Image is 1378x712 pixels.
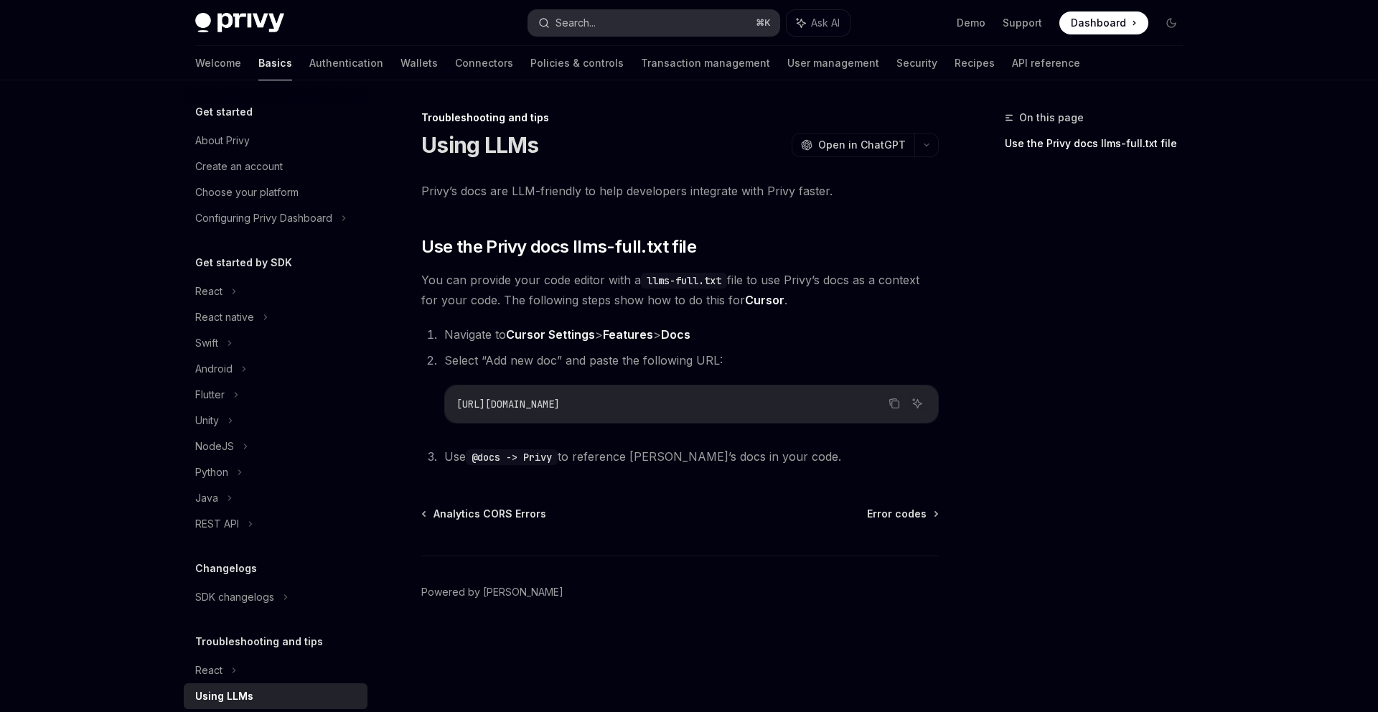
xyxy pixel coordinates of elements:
div: Java [195,489,218,507]
div: Choose your platform [195,184,299,201]
a: Policies & controls [530,46,624,80]
h5: Troubleshooting and tips [195,633,323,650]
strong: Cursor Settings [506,327,595,342]
a: Welcome [195,46,241,80]
span: Ask AI [811,16,840,30]
a: Cursor [745,293,784,308]
div: Android [195,360,233,378]
span: Navigate to > > [444,327,690,342]
div: Python [195,464,228,481]
button: Ask AI [787,10,850,36]
button: Search...⌘K [528,10,779,36]
span: Select “Add new doc” and paste the following URL: [444,353,723,367]
a: API reference [1012,46,1080,80]
h5: Get started [195,103,253,121]
div: Configuring Privy Dashboard [195,210,332,227]
code: llms-full.txt [641,273,727,289]
div: React [195,283,222,300]
span: Use to reference [PERSON_NAME]’s docs in your code. [444,449,841,464]
a: Powered by [PERSON_NAME] [421,585,563,599]
a: Authentication [309,46,383,80]
a: Choose your platform [184,179,367,205]
a: Demo [957,16,985,30]
a: Wallets [400,46,438,80]
span: Analytics CORS Errors [433,507,546,521]
h5: Get started by SDK [195,254,292,271]
div: Create an account [195,158,283,175]
a: Error codes [867,507,937,521]
div: About Privy [195,132,250,149]
div: Unity [195,412,219,429]
div: Troubleshooting and tips [421,111,939,125]
strong: Features [603,327,653,342]
div: Using LLMs [195,688,253,705]
h5: Changelogs [195,560,257,577]
span: [URL][DOMAIN_NAME] [456,398,560,411]
span: You can provide your code editor with a file to use Privy’s docs as a context for your code. The ... [421,270,939,310]
a: Dashboard [1059,11,1148,34]
a: User management [787,46,879,80]
span: On this page [1019,109,1084,126]
span: Dashboard [1071,16,1126,30]
span: Use the Privy docs llms-full.txt file [421,235,696,258]
a: Analytics CORS Errors [423,507,546,521]
div: SDK changelogs [195,589,274,606]
button: Copy the contents from the code block [885,394,904,413]
a: Support [1003,16,1042,30]
a: Connectors [455,46,513,80]
a: Use the Privy docs llms-full.txt file [1005,132,1194,155]
strong: Docs [661,327,690,342]
div: Flutter [195,386,225,403]
div: NodeJS [195,438,234,455]
a: Transaction management [641,46,770,80]
a: Basics [258,46,292,80]
div: React native [195,309,254,326]
a: Recipes [955,46,995,80]
a: About Privy [184,128,367,154]
a: Create an account [184,154,367,179]
button: Toggle dark mode [1160,11,1183,34]
code: @docs -> Privy [466,449,558,465]
img: dark logo [195,13,284,33]
a: Using LLMs [184,683,367,709]
a: Security [896,46,937,80]
span: Error codes [867,507,927,521]
span: Open in ChatGPT [818,138,906,152]
div: React [195,662,222,679]
span: Privy’s docs are LLM-friendly to help developers integrate with Privy faster. [421,181,939,201]
button: Ask AI [908,394,927,413]
div: Swift [195,334,218,352]
span: ⌘ K [756,17,771,29]
button: Open in ChatGPT [792,133,914,157]
div: REST API [195,515,239,533]
div: Search... [556,14,596,32]
h1: Using LLMs [421,132,539,158]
